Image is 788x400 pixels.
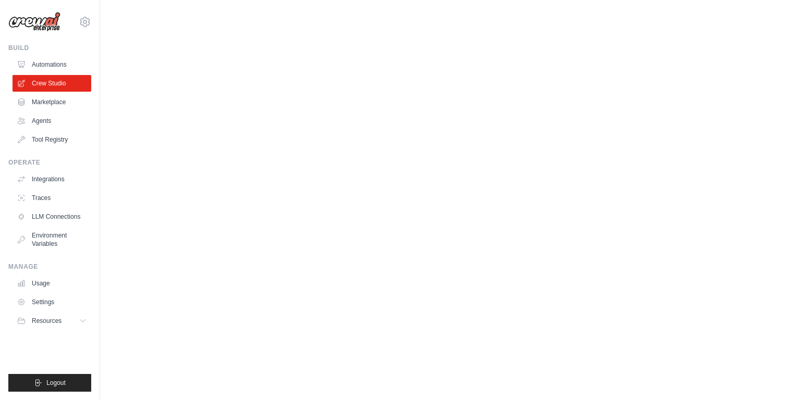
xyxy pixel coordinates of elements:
a: LLM Connections [13,208,91,225]
a: Traces [13,190,91,206]
div: Manage [8,262,91,271]
button: Logout [8,374,91,392]
a: Crew Studio [13,75,91,92]
a: Marketplace [13,94,91,110]
a: Integrations [13,171,91,187]
div: Build [8,44,91,52]
a: Environment Variables [13,227,91,252]
a: Settings [13,294,91,310]
a: Automations [13,56,91,73]
a: Tool Registry [13,131,91,148]
span: Resources [32,317,61,325]
img: Logo [8,12,60,32]
span: Logout [46,379,66,387]
a: Agents [13,113,91,129]
a: Usage [13,275,91,292]
button: Resources [13,312,91,329]
div: Operate [8,158,91,167]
